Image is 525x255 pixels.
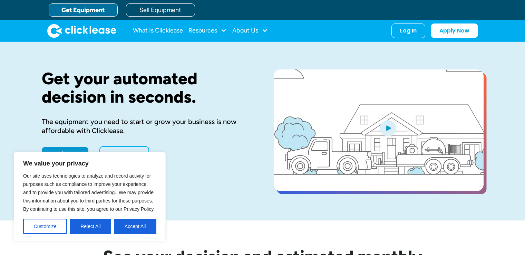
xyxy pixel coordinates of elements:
[188,24,227,38] div: Resources
[126,3,195,17] a: Sell Equipment
[379,118,397,138] img: Blue play button logo on a light blue circular background
[47,24,116,38] a: home
[400,27,417,34] div: Log In
[114,219,156,234] button: Accept All
[133,24,183,38] a: What Is Clicklease
[42,69,252,106] h1: Get your automated decision in seconds.
[431,23,478,38] a: Apply Now
[274,69,484,191] a: open lightbox
[232,24,268,38] div: About Us
[14,152,166,241] div: We value your privacy
[70,219,111,234] button: Reject All
[23,173,155,212] span: Our site uses technologies to analyze and record activity for purposes such as compliance to impr...
[23,219,67,234] button: Customize
[47,24,116,38] img: Clicklease logo
[49,3,118,17] a: Get Equipment
[99,146,149,161] a: Learn More
[23,159,156,168] p: We value your privacy
[42,147,88,161] a: Apply Now
[42,117,252,135] div: The equipment you need to start or grow your business is now affordable with Clicklease.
